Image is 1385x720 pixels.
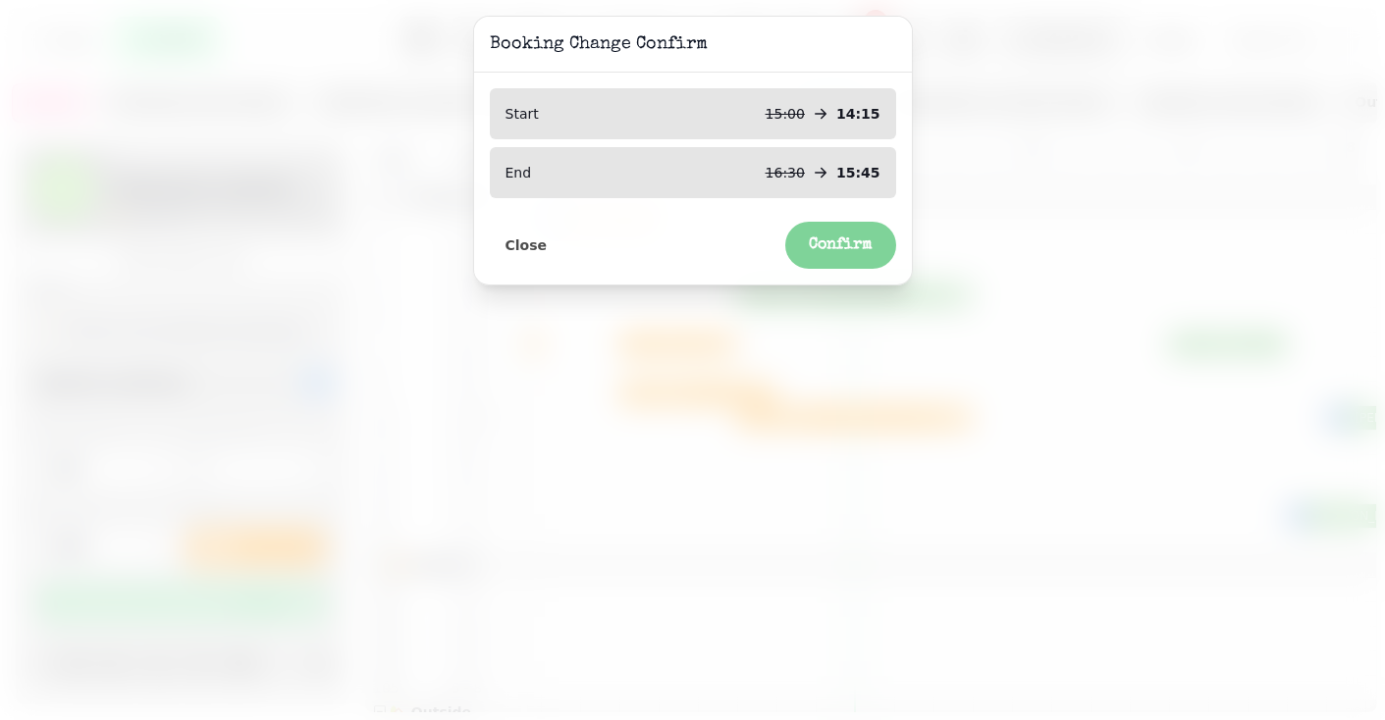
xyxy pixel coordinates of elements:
button: Close [490,232,563,258]
p: End [506,163,532,182]
p: 14:15 [836,104,880,124]
p: 16:30 [766,163,805,182]
p: Start [506,104,539,124]
p: 15:00 [766,104,805,124]
span: Confirm [809,237,873,253]
button: Confirm [785,222,896,269]
span: Close [506,238,548,252]
p: 15:45 [836,163,880,182]
h3: Booking Change Confirm [490,32,896,56]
